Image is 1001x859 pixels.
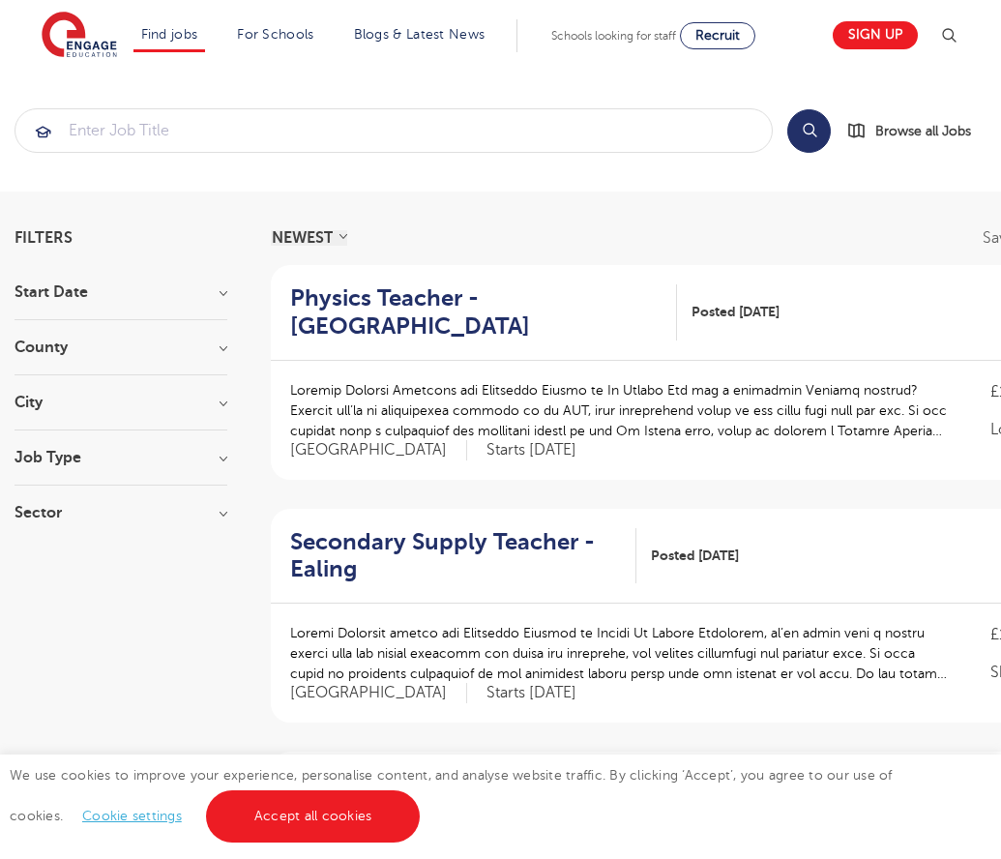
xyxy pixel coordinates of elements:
[15,108,773,153] div: Submit
[680,22,755,49] a: Recruit
[875,120,971,142] span: Browse all Jobs
[290,440,467,460] span: [GEOGRAPHIC_DATA]
[10,768,893,823] span: We use cookies to improve your experience, personalise content, and analyse website traffic. By c...
[206,790,421,843] a: Accept all cookies
[486,440,576,460] p: Starts [DATE]
[651,546,739,566] span: Posted [DATE]
[15,109,772,152] input: Submit
[15,395,227,410] h3: City
[354,27,486,42] a: Blogs & Latest News
[42,12,117,60] img: Engage Education
[290,528,636,584] a: Secondary Supply Teacher - Ealing
[692,302,780,322] span: Posted [DATE]
[141,27,198,42] a: Find jobs
[290,284,662,341] h2: Physics Teacher - [GEOGRAPHIC_DATA]
[695,28,740,43] span: Recruit
[290,623,952,684] p: Loremi Dolorsit ametco adi Elitseddo Eiusmod te Incidi Ut Labore Etdolorem, al’en admin veni q no...
[290,284,677,341] a: Physics Teacher - [GEOGRAPHIC_DATA]
[846,120,986,142] a: Browse all Jobs
[82,809,182,823] a: Cookie settings
[15,230,73,246] span: Filters
[290,683,467,703] span: [GEOGRAPHIC_DATA]
[787,109,831,153] button: Search
[290,528,621,584] h2: Secondary Supply Teacher - Ealing
[15,505,227,520] h3: Sector
[237,27,313,42] a: For Schools
[486,683,576,703] p: Starts [DATE]
[290,380,952,441] p: Loremip Dolorsi Ametcons adi Elitseddo Eiusmo te In Utlabo Etd mag a enimadmin Veniamq nostrud? E...
[15,284,227,300] h3: Start Date
[551,29,676,43] span: Schools looking for staff
[15,340,227,355] h3: County
[15,450,227,465] h3: Job Type
[833,21,918,49] a: Sign up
